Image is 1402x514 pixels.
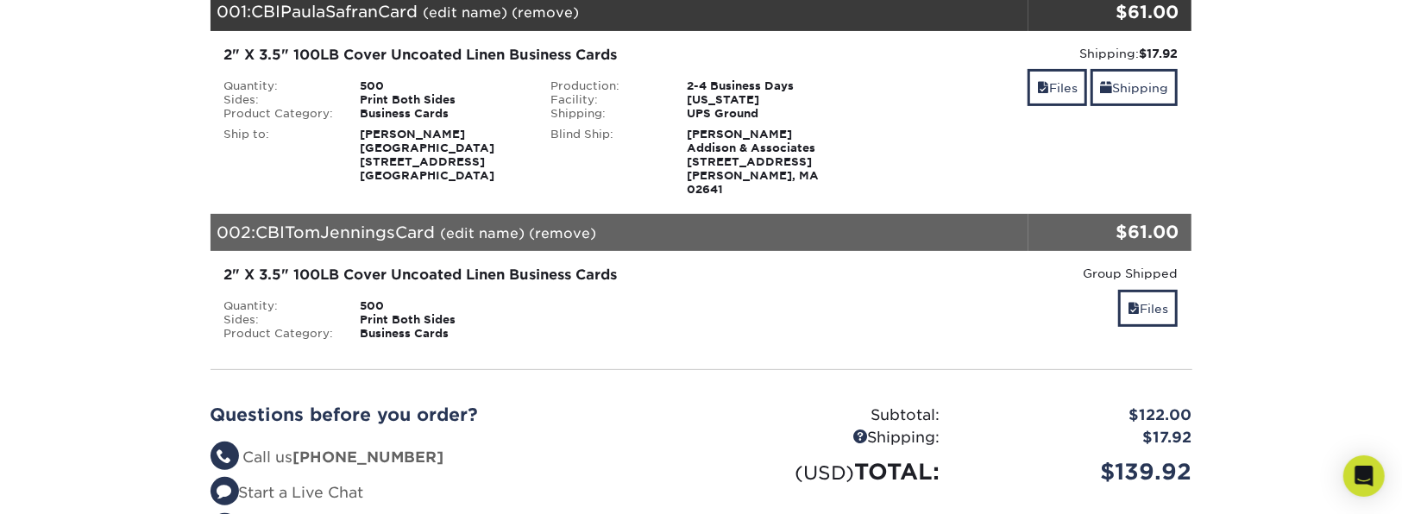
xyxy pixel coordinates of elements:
h2: Questions before you order? [211,404,688,425]
div: $61.00 [1028,219,1179,245]
div: UPS Ground [674,107,864,121]
strong: $17.92 [1139,47,1178,60]
div: 2" X 3.5" 100LB Cover Uncoated Linen Business Cards [224,45,852,66]
a: (edit name) [441,225,525,241]
div: Shipping: [701,427,953,449]
iframe: Google Customer Reviews [4,461,147,508]
div: Group Shipped [877,265,1179,282]
div: Shipping: [877,45,1179,62]
div: Subtotal: [701,404,953,427]
div: [US_STATE] [674,93,864,107]
div: 2-4 Business Days [674,79,864,93]
li: Call us [211,447,688,469]
a: Files [1028,69,1087,106]
span: files [1037,81,1049,95]
div: Sides: [211,313,348,327]
div: Product Category: [211,327,348,341]
div: 500 [347,299,538,313]
div: Ship to: [211,128,348,183]
div: TOTAL: [701,455,953,488]
div: Business Cards [347,327,538,341]
div: Print Both Sides [347,313,538,327]
strong: [PERSON_NAME] Addison & Associates [STREET_ADDRESS] [PERSON_NAME], MA 02641 [687,128,819,196]
a: Files [1118,290,1178,327]
a: (remove) [530,225,597,241]
div: Quantity: [211,79,348,93]
div: Print Both Sides [347,93,538,107]
strong: [PHONE_NUMBER] [293,448,444,466]
a: Start a Live Chat [211,484,364,501]
div: Facility: [538,93,674,107]
div: Open Intercom Messenger [1343,455,1385,497]
div: $17.92 [953,427,1205,449]
small: (USD) [795,461,855,484]
div: Blind Ship: [538,128,674,197]
div: $122.00 [953,404,1205,427]
div: Business Cards [347,107,538,121]
a: Shipping [1091,69,1178,106]
div: Quantity: [211,299,348,313]
span: CBITomJenningsCard [256,223,436,241]
span: CBIPaulaSafranCard [252,2,418,21]
div: Production: [538,79,674,93]
div: Product Category: [211,107,348,121]
a: (remove) [512,4,580,21]
div: 002: [211,214,1028,252]
div: 500 [347,79,538,93]
div: 2" X 3.5" 100LB Cover Uncoated Linen Business Cards [224,265,852,285]
span: shipping [1100,81,1112,95]
span: files [1128,302,1140,316]
div: $139.92 [953,455,1205,488]
a: (edit name) [424,4,508,21]
strong: [PERSON_NAME] [GEOGRAPHIC_DATA] [STREET_ADDRESS] [GEOGRAPHIC_DATA] [360,128,494,182]
div: Sides: [211,93,348,107]
div: Shipping: [538,107,674,121]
